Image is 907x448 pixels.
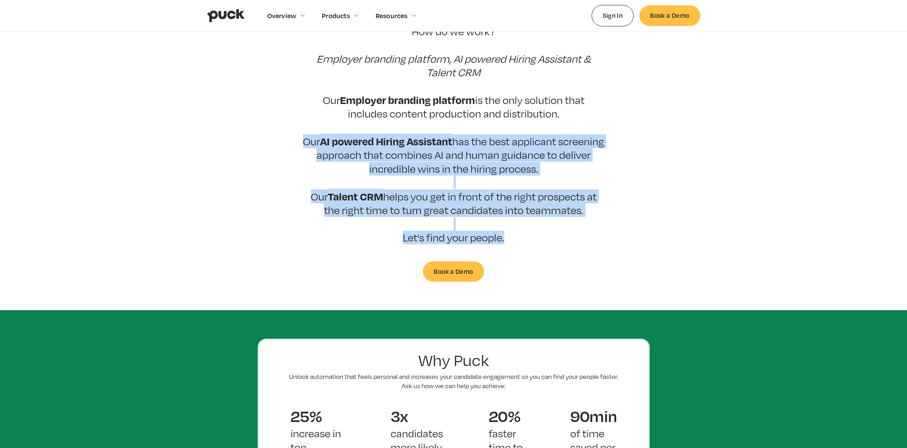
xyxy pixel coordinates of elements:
[267,12,297,20] div: Overview
[639,5,700,26] a: Book a Demo
[423,261,484,282] a: Book a Demo
[286,372,621,390] p: Unlock automation that feels personal and increases your candidate engagement so you can find you...
[328,189,383,203] strong: Talent CRM
[489,407,525,424] div: 20%
[340,92,475,107] strong: Employer branding platform
[391,407,443,424] div: 3x
[290,407,345,424] div: 25%
[316,52,591,79] em: Employer branding platform, AI powered Hiring Assistant & Talent CRM
[349,351,559,369] h2: Why Puck
[320,134,452,148] strong: AI powered Hiring Assistant
[376,12,408,20] div: Resources
[592,5,634,26] a: Sign In
[570,407,617,424] div: 90min
[322,12,350,20] div: Products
